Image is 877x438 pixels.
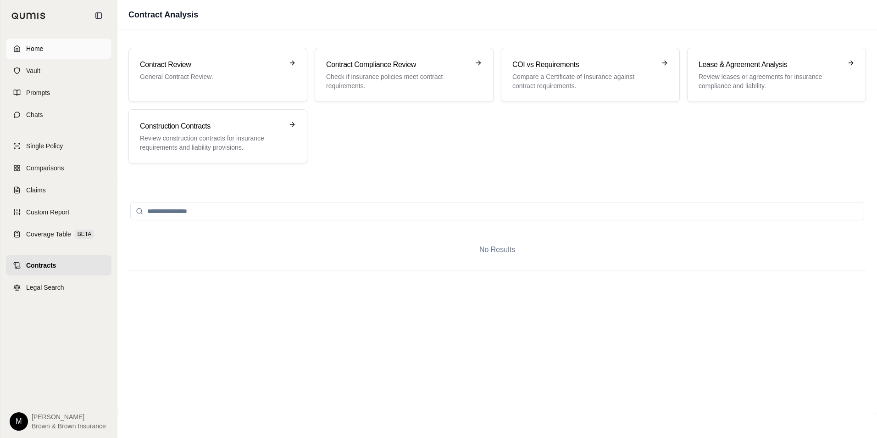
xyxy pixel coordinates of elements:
p: Compare a Certificate of Insurance against contract requirements. [512,72,655,90]
h3: Contract Compliance Review [326,59,469,70]
p: General Contract Review. [140,72,283,81]
span: Chats [26,110,43,119]
span: [PERSON_NAME] [32,412,106,421]
a: Coverage TableBETA [6,224,111,244]
a: Comparisons [6,158,111,178]
h3: Contract Review [140,59,283,70]
h3: Lease & Agreement Analysis [699,59,842,70]
span: Home [26,44,43,53]
span: Legal Search [26,283,64,292]
h1: Contract Analysis [128,8,198,21]
img: Qumis Logo [11,12,46,19]
div: M [10,412,28,431]
div: No Results [128,230,866,270]
span: Coverage Table [26,230,71,239]
span: Claims [26,185,46,195]
a: Single Policy [6,136,111,156]
span: Brown & Brown Insurance [32,421,106,431]
span: Contracts [26,261,56,270]
p: Review construction contracts for insurance requirements and liability provisions. [140,134,283,152]
a: Custom Report [6,202,111,222]
span: Comparisons [26,163,64,173]
a: Vault [6,61,111,81]
a: Chats [6,105,111,125]
span: Custom Report [26,208,69,217]
a: Legal Search [6,277,111,298]
h3: COI vs Requirements [512,59,655,70]
span: Vault [26,66,40,75]
a: Prompts [6,83,111,103]
span: BETA [75,230,94,239]
a: Claims [6,180,111,200]
span: Single Policy [26,141,63,151]
button: Collapse sidebar [91,8,106,23]
a: Contracts [6,255,111,275]
p: Review leases or agreements for insurance compliance and liability. [699,72,842,90]
span: Prompts [26,88,50,97]
a: Home [6,39,111,59]
p: Check if insurance policies meet contract requirements. [326,72,469,90]
h3: Construction Contracts [140,121,283,132]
